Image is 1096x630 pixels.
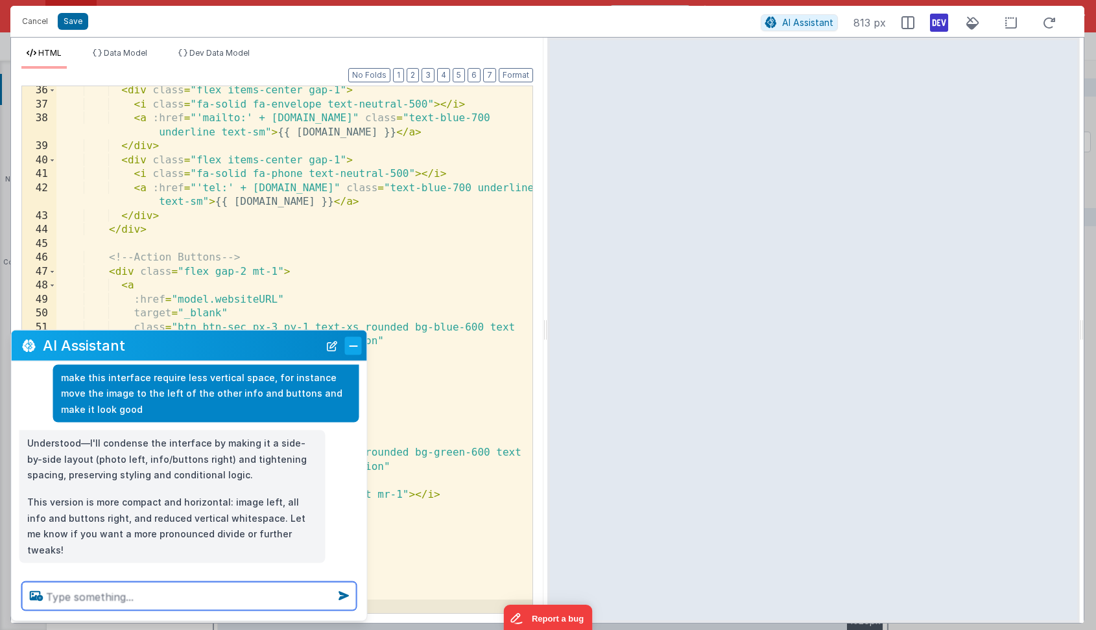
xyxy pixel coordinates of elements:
div: 49 [22,293,56,307]
button: 3 [422,68,435,82]
div: 38 [22,111,56,139]
div: 42 [22,181,56,209]
div: 50 [22,307,56,321]
span: Dev Data Model [189,48,250,58]
div: 48 [22,279,56,293]
button: New Chat [323,336,341,355]
div: 36 [22,84,56,98]
p: make this interface require less vertical space, for instance move the image to the left of the o... [61,369,351,417]
button: 6 [468,68,481,82]
button: Format [499,68,533,82]
button: No Folds [348,68,390,82]
div: 41 [22,167,56,181]
button: AI Assistant [761,14,838,31]
button: 4 [437,68,450,82]
button: 2 [407,68,419,82]
div: 37 [22,98,56,112]
div: 47 [22,265,56,279]
div: 43 [22,209,56,224]
div: 51 [22,321,56,349]
div: 39 [22,139,56,154]
button: Save [58,13,88,30]
span: 813 px [853,15,886,30]
div: 44 [22,223,56,237]
button: 7 [483,68,496,82]
p: Understood—I'll condense the interface by making it a side-by-side layout (photo left, info/butto... [27,436,318,484]
span: Data Model [104,48,147,58]
div: 46 [22,251,56,265]
button: 5 [453,68,465,82]
button: Cancel [16,12,54,30]
div: 45 [22,237,56,251]
span: AI Assistant [782,17,833,28]
p: This version is more compact and horizontal: image left, all info and buttons right, and reduced ... [27,495,318,558]
button: 1 [393,68,404,82]
h2: AI Assistant [43,338,319,353]
div: 40 [22,154,56,168]
button: Close [345,336,362,355]
span: HTML [38,48,62,58]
